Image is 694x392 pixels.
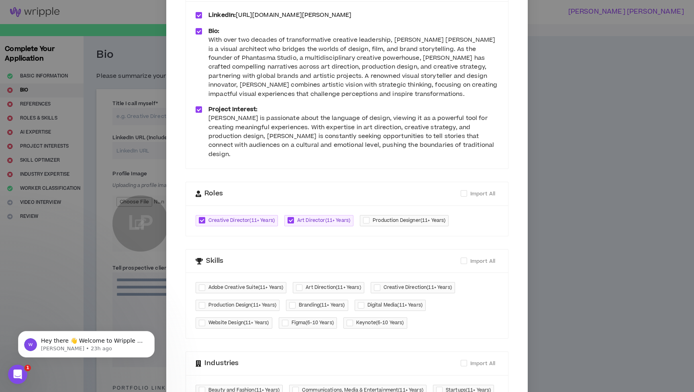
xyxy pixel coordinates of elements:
span: Branding ( 11+ Years ) [299,301,345,309]
span: Creative Director ( 11+ Years ) [208,217,275,225]
span: Import All [470,258,495,265]
span: Website Design ( 11+ Years ) [208,319,269,327]
span: Keynote ( 6-10 Years ) [356,319,404,327]
span: Import All [470,360,495,367]
span: Digital Media ( 11+ Years ) [367,301,423,309]
span: Creative Direction ( 11+ Years ) [384,284,452,292]
span: 1 [24,365,31,371]
span: Industries [204,358,239,369]
div: [PERSON_NAME] is passionate about the language of design, viewing it as a powerful tool for creat... [208,114,498,159]
span: Production Design ( 11+ Years ) [208,301,276,309]
iframe: Intercom notifications message [6,314,167,370]
span: Skills [206,256,223,266]
span: Figma ( 6-10 Years ) [292,319,334,327]
iframe: Intercom live chat [8,365,27,384]
strong: Project Interest: [208,105,257,114]
span: Roles [204,189,223,199]
span: Import All [470,190,495,197]
span: Production Designer ( 11+ Years ) [373,217,445,225]
strong: LinkedIn: [208,11,236,19]
a: [URL][DOMAIN_NAME][PERSON_NAME] [236,11,351,19]
span: Adobe Creative Suite ( 11+ Years ) [208,284,283,292]
span: Art Direction ( 11+ Years ) [306,284,361,292]
span: Art Director ( 11+ Years ) [297,217,350,225]
strong: Bio: [208,27,220,35]
div: With over two decades of transformative creative leadership, [PERSON_NAME] [PERSON_NAME] is a vis... [208,36,498,99]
